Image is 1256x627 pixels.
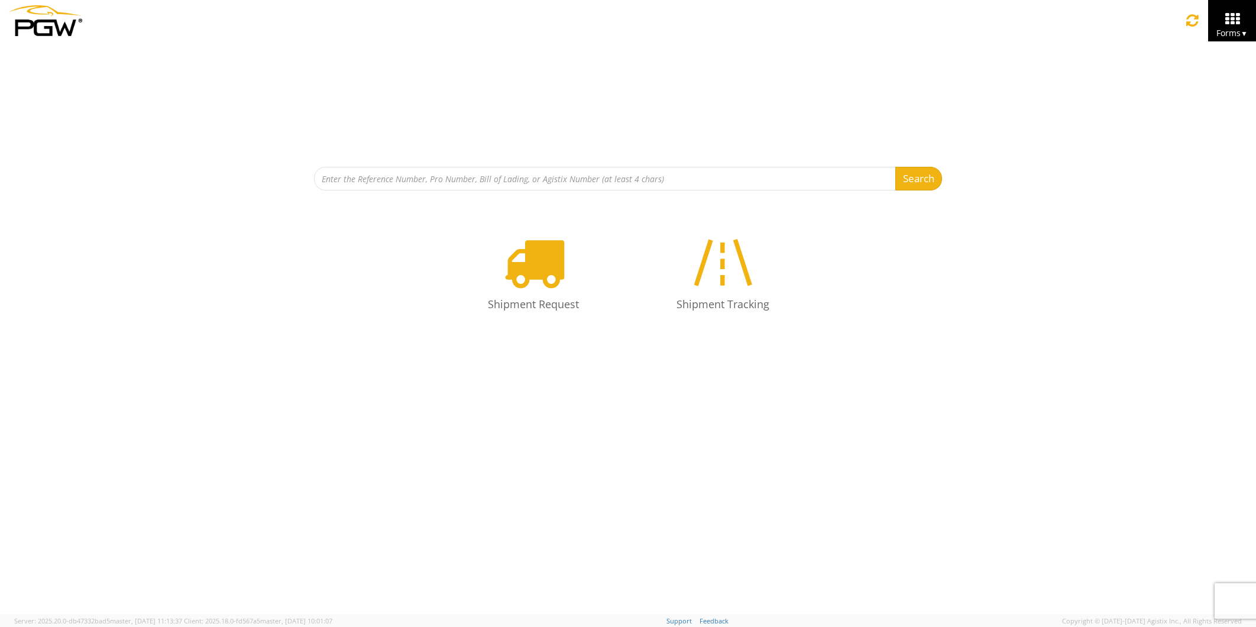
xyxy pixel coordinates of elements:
[184,616,332,625] span: Client: 2025.18.0-fd567a5
[646,299,799,311] h4: Shipment Tracking
[700,616,729,625] a: Feedback
[9,5,82,36] img: pgw-form-logo-1aaa8060b1cc70fad034.png
[457,299,610,311] h4: Shipment Request
[14,616,182,625] span: Server: 2025.20.0-db47332bad5
[445,220,622,328] a: Shipment Request
[260,616,332,625] span: master, [DATE] 10:01:07
[895,167,942,190] button: Search
[1062,616,1242,626] span: Copyright © [DATE]-[DATE] Agistix Inc., All Rights Reserved
[1216,27,1248,38] span: Forms
[666,616,692,625] a: Support
[110,616,182,625] span: master, [DATE] 11:13:37
[1241,28,1248,38] span: ▼
[314,167,896,190] input: Enter the Reference Number, Pro Number, Bill of Lading, or Agistix Number (at least 4 chars)
[634,220,811,328] a: Shipment Tracking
